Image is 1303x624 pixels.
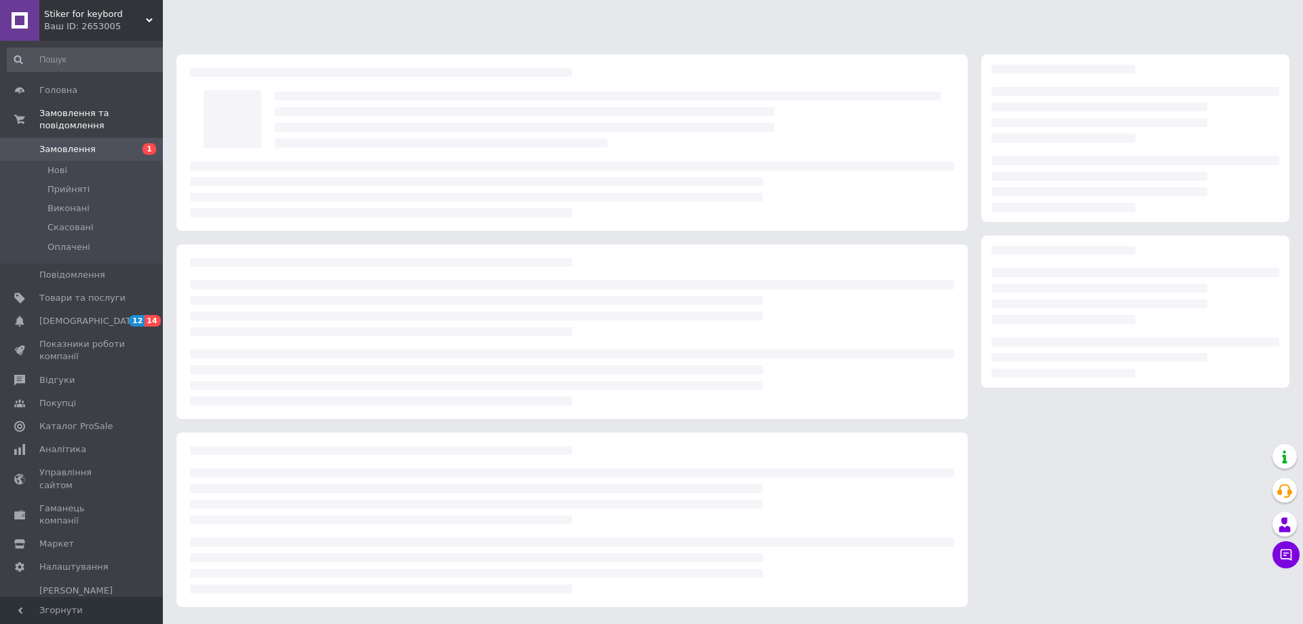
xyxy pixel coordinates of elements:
span: Налаштування [39,561,109,573]
span: Повідомлення [39,269,105,281]
span: Покупці [39,397,76,409]
span: [DEMOGRAPHIC_DATA] [39,315,140,327]
span: Оплачені [48,241,90,253]
span: [PERSON_NAME] та рахунки [39,585,126,622]
span: Гаманець компанії [39,502,126,527]
button: Чат з покупцем [1272,541,1300,568]
span: Прийняті [48,183,90,196]
span: 1 [143,143,156,155]
span: Нові [48,164,67,177]
span: Відгуки [39,374,75,386]
span: Скасовані [48,221,94,234]
input: Пошук [7,48,168,72]
span: Аналітика [39,443,86,456]
span: Головна [39,84,77,96]
span: Замовлення та повідомлення [39,107,163,132]
div: Ваш ID: 2653005 [44,20,163,33]
span: Управління сайтом [39,466,126,491]
span: Показники роботи компанії [39,338,126,363]
span: Замовлення [39,143,96,155]
span: Товари та послуги [39,292,126,304]
span: Маркет [39,538,74,550]
span: Каталог ProSale [39,420,113,433]
span: 12 [129,315,145,327]
span: Виконані [48,202,90,215]
span: 14 [145,315,160,327]
span: Stiker for keybord [44,8,146,20]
